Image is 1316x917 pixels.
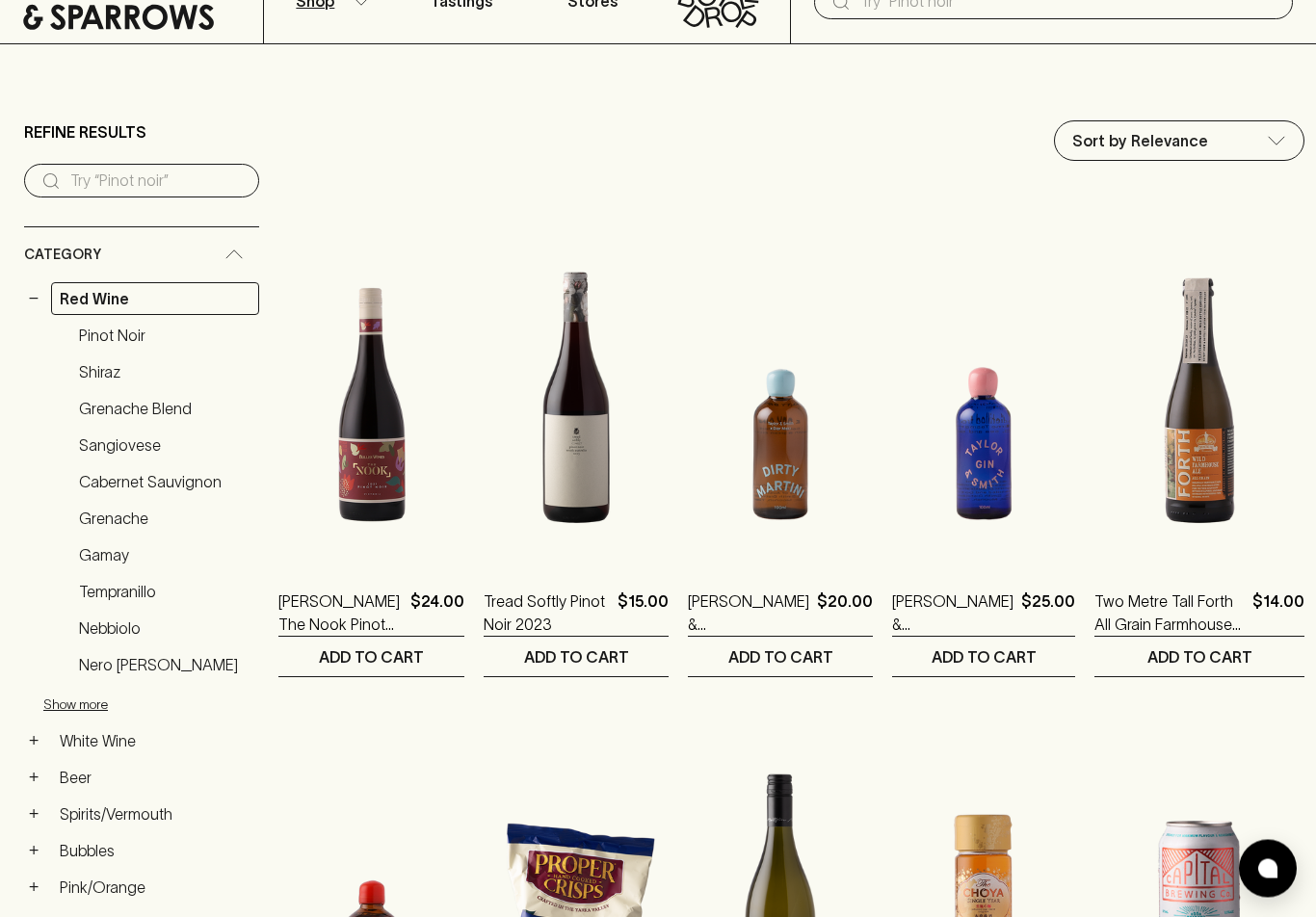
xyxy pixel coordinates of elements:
[1094,224,1304,562] img: Two Metre Tall Forth All Grain Farmhouse Ale
[892,590,1013,637] a: [PERSON_NAME] & [PERSON_NAME]
[70,539,259,572] a: Gamay
[70,649,259,682] a: Nero [PERSON_NAME]
[1147,646,1252,669] p: ADD TO CART
[70,167,244,197] input: Try “Pinot noir”
[24,805,43,825] button: +
[24,769,43,788] button: +
[1258,859,1277,878] img: bubble-icon
[70,430,259,462] a: Sangiovese
[51,725,259,758] a: White Wine
[24,228,259,283] div: Category
[70,576,259,609] a: Tempranillo
[24,732,43,751] button: +
[24,290,43,309] button: −
[24,121,146,144] p: Refine Results
[51,872,259,904] a: Pink/Orange
[892,224,1075,562] img: Taylor & Smith Gin
[410,590,464,637] p: $24.00
[484,590,610,637] a: Tread Softly Pinot Noir 2023
[70,466,259,499] a: Cabernet Sauvignon
[618,590,669,637] p: $15.00
[688,224,873,562] img: Taylor & Smith Dirty Martini Cocktail
[688,590,809,637] a: [PERSON_NAME] & [PERSON_NAME] Dirty Martini Cocktail
[278,590,403,637] a: [PERSON_NAME] The Nook Pinot Noir 2021
[70,393,259,426] a: Grenache Blend
[43,686,296,725] button: Show more
[70,320,259,353] a: Pinot Noir
[1021,590,1075,637] p: $25.00
[24,842,43,861] button: +
[892,638,1075,677] button: ADD TO CART
[319,646,424,669] p: ADD TO CART
[1094,590,1245,637] a: Two Metre Tall Forth All Grain Farmhouse Ale
[24,244,101,268] span: Category
[51,835,259,868] a: Bubbles
[688,638,873,677] button: ADD TO CART
[484,638,669,677] button: ADD TO CART
[932,646,1037,669] p: ADD TO CART
[278,638,464,677] button: ADD TO CART
[484,224,669,562] img: Tread Softly Pinot Noir 2023
[817,590,873,637] p: $20.00
[24,878,43,898] button: +
[51,799,259,831] a: Spirits/Vermouth
[70,503,259,536] a: Grenache
[1072,130,1208,153] p: Sort by Relevance
[728,646,833,669] p: ADD TO CART
[51,762,259,795] a: Beer
[278,224,464,562] img: Buller The Nook Pinot Noir 2021
[70,613,259,645] a: Nebbiolo
[1094,638,1304,677] button: ADD TO CART
[1252,590,1304,637] p: $14.00
[524,646,629,669] p: ADD TO CART
[51,283,259,316] a: Red Wine
[70,356,259,389] a: Shiraz
[1055,122,1303,161] div: Sort by Relevance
